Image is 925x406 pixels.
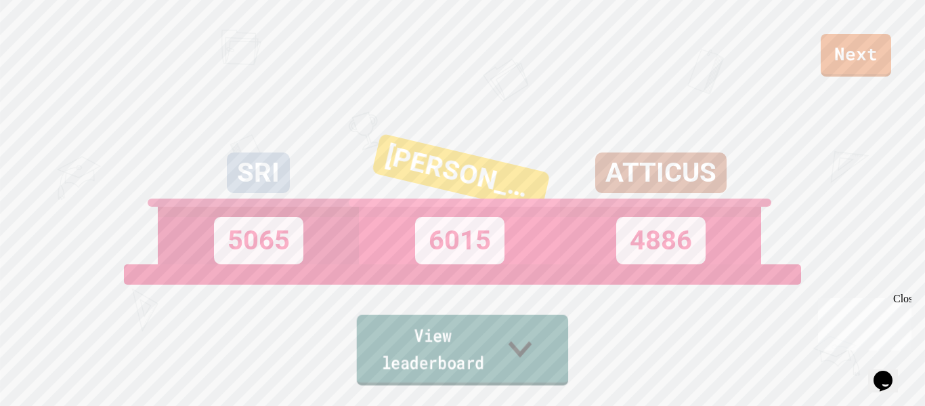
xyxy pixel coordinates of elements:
[5,5,93,86] div: Chat with us now!Close
[868,352,911,392] iframe: chat widget
[813,293,911,350] iframe: chat widget
[616,217,706,264] div: 4886
[821,34,891,77] a: Next
[214,217,303,264] div: 5065
[357,315,569,386] a: View leaderboard
[595,153,727,193] div: ATTICUS
[415,217,504,264] div: 6015
[372,134,551,213] div: [PERSON_NAME]
[227,153,290,193] div: SRI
